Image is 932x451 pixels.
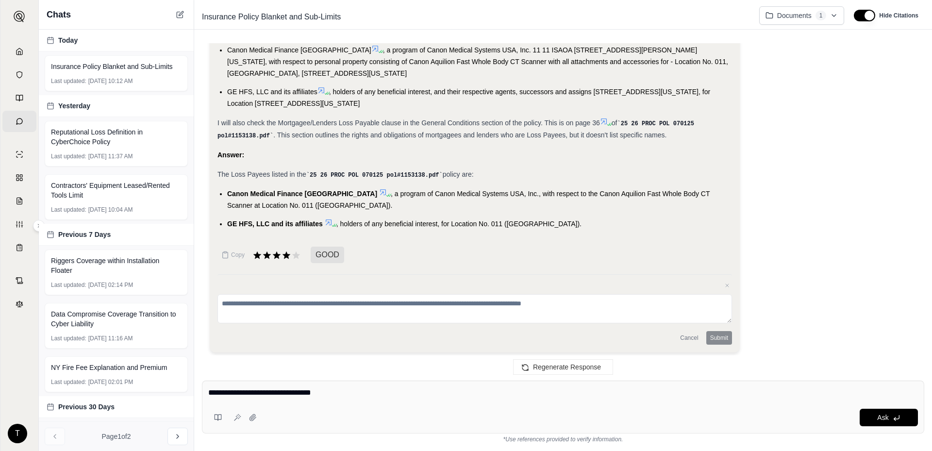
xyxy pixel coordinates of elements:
span: Canon Medical Finance [GEOGRAPHIC_DATA] [227,190,377,198]
a: Legal Search Engine [2,293,36,315]
button: Expand sidebar [33,220,45,232]
span: GE HFS, LLC and its affiliates [227,220,323,228]
span: Riggers Coverage within Installation Floater [51,256,182,275]
span: Last updated: [51,281,86,289]
span: , holders of any beneficial interest, and their respective agents, successors and assigns [STREET... [227,88,710,107]
span: Ask [877,414,888,421]
span: NY Fire Fee Explanation and Premium [51,363,167,372]
span: GOOD [311,247,344,263]
a: Claim Coverage [2,190,36,212]
a: Prompt Library [2,87,36,109]
span: [DATE] 11:37 AM [88,152,133,160]
span: Last updated: [51,334,86,342]
div: T [8,424,27,443]
span: . This section outlines the rights and obligations of mortgagees and lenders who are Loss Payees,... [273,131,666,139]
span: Reputational Loss Definition in CyberChoice Policy [51,127,182,147]
span: policy are: [443,170,474,178]
span: Regenerate Response [533,363,601,371]
button: Documents1 [759,6,845,25]
a: Contract Analysis [2,270,36,291]
a: Coverage Table [2,237,36,258]
span: , holders of any beneficial interest, for Location No. 011 ([GEOGRAPHIC_DATA]). [336,220,582,228]
span: , a program of Canon Medical Systems USA, Inc., with respect to the Canon Aquilion Fast Whole Bod... [227,190,710,209]
span: of [612,119,617,127]
button: New Chat [174,9,186,20]
span: Insurance Policy Blanket and Sub-Limits [51,62,173,71]
button: Copy [217,245,249,265]
button: Ask [860,409,918,426]
span: The Loss Payees listed in the [217,170,306,178]
a: Policy Comparisons [2,167,36,188]
span: [DATE] 11:16 AM [88,334,133,342]
span: Last updated: [51,77,86,85]
span: Yesterday [58,101,90,111]
a: Home [2,41,36,62]
button: Expand sidebar [10,7,29,26]
span: Documents [777,11,812,20]
span: Contractors' Equipment Leased/Rented Tools Limit [51,181,182,200]
span: Canon Medical Finance [GEOGRAPHIC_DATA] [227,46,371,54]
div: *Use references provided to verify information. [202,434,924,443]
span: 1 [815,11,827,20]
span: Previous 30 Days [58,402,115,412]
a: Single Policy [2,144,36,165]
code: 25 26 PROC POL 070125 pol#1153138.pdf [306,172,443,179]
span: GE HFS, LLC and its affiliates [227,88,317,96]
a: Chat [2,111,36,132]
span: [DATE] 10:12 AM [88,77,133,85]
span: [DATE] 02:01 PM [88,378,133,386]
span: Last updated: [51,378,86,386]
strong: Answer: [217,151,244,159]
span: Copy [231,251,245,259]
span: Data Compromise Coverage Transition to Cyber Liability [51,309,182,329]
span: Last updated: [51,152,86,160]
span: [DATE] 10:04 AM [88,206,133,214]
span: Previous 7 Days [58,230,111,239]
span: I will also check the Mortgagee/Lenders Loss Payable clause in the General Conditions section of ... [217,119,600,127]
span: Hide Citations [879,12,918,19]
a: Custom Report [2,214,36,235]
span: Insurance Policy Blanket and Sub-Limits [198,9,345,25]
span: Last updated: [51,206,86,214]
button: Regenerate Response [513,359,613,375]
button: Cancel [676,331,702,345]
span: , a program of Canon Medical Systems USA, Inc. 11 11 ISAOA [STREET_ADDRESS][PERSON_NAME][US_STATE... [227,46,728,77]
span: [DATE] 02:14 PM [88,281,133,289]
div: Edit Title [198,9,751,25]
span: Page 1 of 2 [102,432,131,441]
span: Chats [47,8,71,21]
a: Documents Vault [2,64,36,85]
img: Expand sidebar [14,11,25,22]
span: Today [58,35,78,45]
